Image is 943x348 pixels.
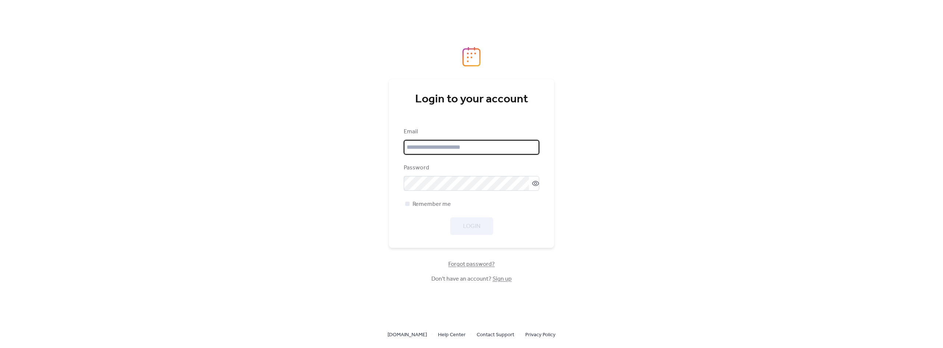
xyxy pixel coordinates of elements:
span: Don't have an account? [431,275,512,284]
span: Contact Support [477,331,514,340]
span: Remember me [413,200,451,209]
span: [DOMAIN_NAME] [388,331,427,340]
a: [DOMAIN_NAME] [388,330,427,339]
div: Login to your account [404,92,539,107]
div: Password [404,164,538,172]
a: Help Center [438,330,466,339]
div: Email [404,127,538,136]
a: Contact Support [477,330,514,339]
span: Privacy Policy [525,331,555,340]
a: Sign up [492,273,512,285]
a: Privacy Policy [525,330,555,339]
a: Forgot password? [448,262,495,266]
span: Help Center [438,331,466,340]
span: Forgot password? [448,260,495,269]
img: logo [462,47,481,67]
